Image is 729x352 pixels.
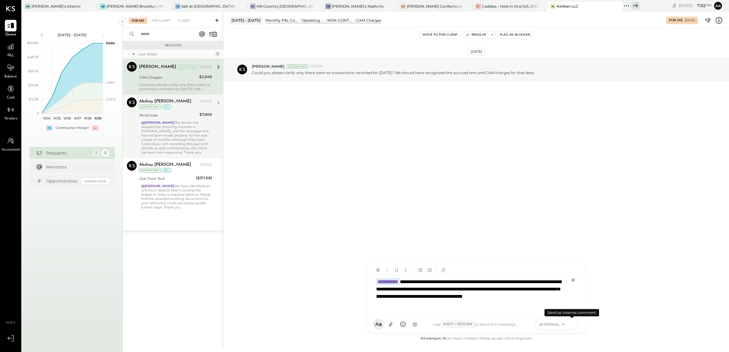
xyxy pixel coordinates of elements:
div: For Me [129,18,147,24]
div: [PERSON_NAME] Confections - [GEOGRAPHIC_DATA] [407,4,463,9]
div: Mentions [46,164,106,170]
div: + [46,126,52,130]
div: C- [476,4,481,9]
button: Underline [393,265,400,274]
a: Queue [0,20,21,37]
div: Akshay [PERSON_NAME] [139,162,191,168]
button: Bold [374,265,382,274]
div: [DATE] - [DATE] [230,16,262,24]
div: Opportunities [46,178,78,184]
div: Contribution Margin [56,126,89,130]
div: copy link [671,2,677,9]
div: Accountant [139,168,161,172]
a: Accountant [0,135,21,153]
div: Accountant [139,105,161,109]
div: [DATE] - [DATE] [46,32,98,37]
div: [DATE] [200,65,212,69]
button: Resolve [463,31,489,38]
a: Cash [0,83,21,101]
button: Strikethrough [402,265,410,274]
p: Could you please clarify why there were no transactions recorded for [DATE]? We should have recog... [252,70,535,75]
div: [DATE] [685,18,695,23]
div: AB [100,4,106,9]
div: int [162,168,171,172]
div: 3 [215,52,220,56]
div: Last Week [138,52,214,57]
div: [PERSON_NAME] [139,64,176,70]
text: Sales [106,41,115,45]
button: Italic [383,265,391,274]
div: [PERSON_NAME]'s Nashville [332,4,384,9]
div: Rent/Lease [139,112,198,118]
div: Coming Soon [81,178,109,184]
div: $2,040 [199,74,212,80]
div: Sa [175,4,181,9]
div: Use to send the message [421,321,529,328]
div: Operating Expenses (EBITDA) [302,18,324,23]
div: int [162,105,171,109]
div: Salt at [GEOGRAPHIC_DATA] [181,4,235,9]
div: For Client [149,18,173,24]
text: W36 [63,116,71,120]
div: KinKan LLC [557,4,578,9]
div: CAM Charges [139,74,197,80]
text: W39 [94,116,101,120]
strong: @[PERSON_NAME] [141,184,174,188]
button: Unordered List [416,265,424,274]
text: $60.9K [27,41,39,45]
a: Vendors [0,104,21,122]
div: + 9 [631,2,640,9]
div: ($311.68) [196,175,212,181]
a: P&L [0,41,21,59]
span: Accountant [2,147,20,153]
div: CAM Charges [356,18,381,23]
text: W38 [84,116,91,120]
button: Add URL [440,265,447,274]
strong: @[PERSON_NAME] [141,120,174,125]
div: We have identified an unknown deposit that is causing the ledger to show a negative balance. Plea... [141,184,212,209]
div: Accountant [287,64,308,69]
div: Could you please clarify why there were no transactions recorded for [DATE]? We should have recog... [139,83,212,91]
div: Hill Country [GEOGRAPHIC_DATA] [257,4,313,9]
span: Shift + Return [440,321,475,328]
div: [DATE] [200,99,212,104]
div: [PERSON_NAME] Brooklyn / Rebel Cafe [106,4,163,9]
div: Monthly P&L Comparison [265,18,299,23]
div: Caddies - Hole In One [US_STATE] [482,4,538,9]
button: @ [410,319,421,330]
div: 22 [102,149,109,157]
button: Ordered List [425,265,433,274]
div: $7,960 [199,112,212,118]
button: Move to for client [420,31,461,38]
span: Cash [7,95,15,101]
span: Balance [4,74,17,80]
text: $36.5K [28,69,39,73]
span: @ [412,321,418,327]
text: W37 [74,116,81,120]
span: P&L [7,53,14,59]
div: Due From Tock [139,176,194,182]
div: The owner has stopped the recurring invoices in [DOMAIN_NAME], and the rent payment has not been ... [141,120,212,155]
div: [PERSON_NAME]'s Atlanta [31,4,81,9]
div: Closed [174,18,193,24]
button: Aa [373,319,384,330]
text: W35 [53,116,61,120]
text: $48.7K [27,55,39,59]
button: Ak [713,1,723,11]
div: HA [25,4,31,9]
div: NON-CONTROLLABLE EXPENSES [327,18,353,23]
div: [DATE] [679,3,712,9]
div: Requests [46,150,89,156]
text: $24.3K [28,83,39,87]
span: a [379,321,382,327]
span: Vendors [4,116,17,122]
text: $12.2K [29,97,39,101]
span: 3:33 PM [310,64,323,69]
div: Akshay [PERSON_NAME] [139,98,191,105]
text: W34 [43,116,51,120]
div: Requests [126,43,220,48]
div: HN [325,4,331,9]
text: Labor [106,80,115,84]
div: HC [250,4,256,9]
span: INTERNAL [539,322,560,327]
